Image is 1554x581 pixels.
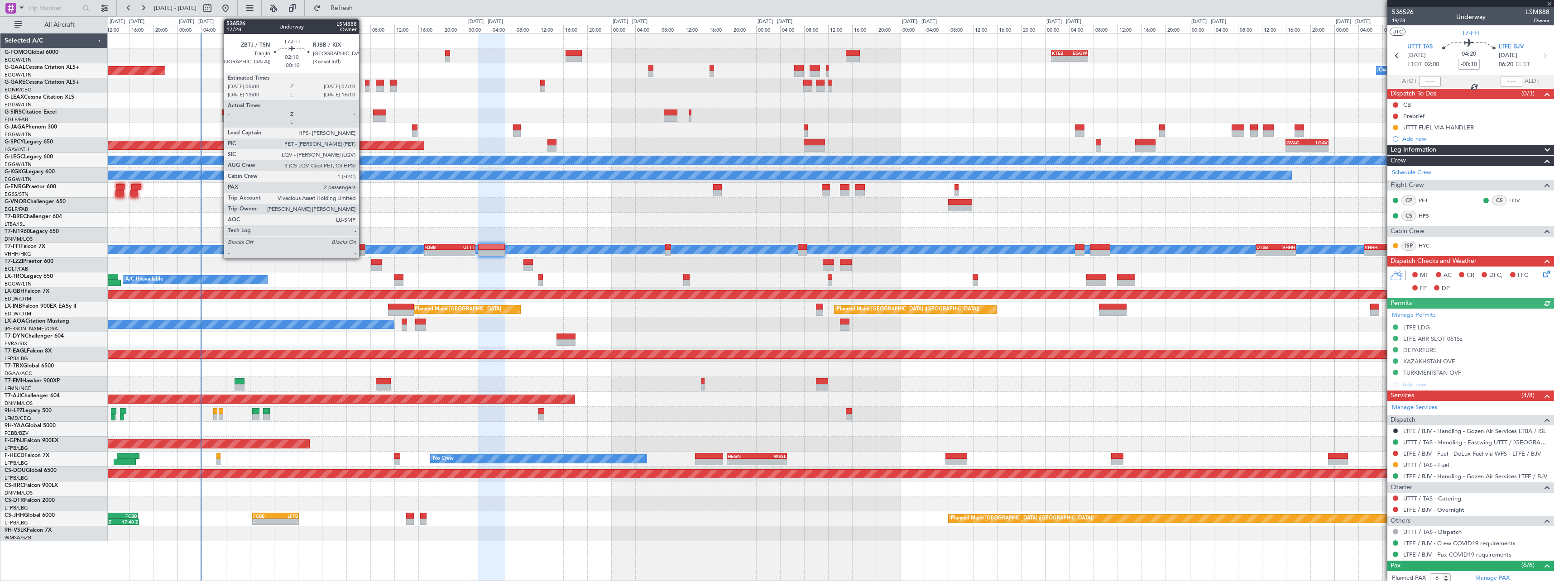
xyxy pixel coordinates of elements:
[708,25,732,33] div: 16:00
[5,513,24,518] span: CS-JHH
[298,25,322,33] div: 20:00
[1407,43,1433,52] span: UTTT TAS
[1525,77,1540,86] span: ALDT
[1462,29,1480,38] span: T7-FFI
[1403,495,1461,502] a: UTTT / TAS - Catering
[5,50,28,55] span: G-FOMO
[1391,391,1414,401] span: Services
[5,57,32,63] a: EGGW/LTN
[467,25,491,33] div: 00:00
[1334,25,1358,33] div: 00:00
[951,512,1094,525] div: Planned Maint [GEOGRAPHIC_DATA] ([GEOGRAPHIC_DATA])
[1401,195,1416,205] div: CP
[1052,50,1070,56] div: KTEB
[491,25,515,33] div: 04:00
[728,453,757,459] div: HEGN
[1509,196,1530,205] a: LQV
[5,423,25,429] span: 9H-YAA
[153,25,177,33] div: 20:00
[1238,25,1262,33] div: 08:00
[1118,25,1142,33] div: 12:00
[1391,516,1410,526] span: Others
[1403,427,1546,435] a: LTFE / BJV - Handling - Gozen Air Services LTBA / ISL
[5,65,25,70] span: G-GAAL
[5,295,31,302] a: EDLW/DTM
[5,423,56,429] a: 9H-YAAGlobal 5000
[5,259,23,264] span: T7-LZZI
[5,453,49,458] a: F-HECDFalcon 7X
[5,229,30,234] span: T7-N1960
[539,25,563,33] div: 12:00
[1307,146,1328,151] div: -
[433,452,454,466] div: No Crew
[5,146,29,153] a: LGAV/ATH
[177,25,201,33] div: 00:00
[5,139,24,145] span: G-SPCY
[5,50,58,55] a: G-FOMOGlobal 6000
[1403,101,1411,109] div: CB
[1052,56,1070,62] div: -
[1262,25,1286,33] div: 12:00
[5,528,27,533] span: 9H-VSLK
[1442,284,1450,293] span: DP
[5,176,32,183] a: EGGW/LTN
[5,304,22,309] span: LX-INB
[5,139,53,145] a: G-SPCYLegacy 650
[5,355,28,362] a: LFPB/LBG
[1391,482,1412,493] span: Charter
[1456,12,1486,22] div: Underway
[5,534,31,541] a: WMSA/SZB
[5,86,32,93] a: EGNR/CEG
[1391,561,1401,571] span: Pax
[5,319,69,324] a: LX-AOACitation Mustang
[5,393,21,399] span: T7-AJI
[1390,28,1405,36] button: UTC
[1307,140,1328,145] div: LGAV
[5,490,33,496] a: DNMM/LOS
[756,25,780,33] div: 00:00
[5,483,24,488] span: CS-RRC
[973,25,997,33] div: 12:00
[5,244,20,249] span: T7-FFI
[5,289,49,294] a: LX-GBHFalcon 7X
[5,304,76,309] a: LX-INBFalcon 900EX EASy II
[5,348,27,354] span: T7-EAGL
[804,25,828,33] div: 08:00
[468,18,503,26] div: [DATE] - [DATE]
[1382,25,1406,33] div: 08:00
[1403,539,1516,547] a: LTFE / BJV - Crew COVID19 requirements
[1419,212,1439,220] a: HPS
[5,370,32,377] a: DGAA/ACC
[253,519,275,524] div: -
[1094,25,1118,33] div: 08:00
[110,18,144,26] div: [DATE] - [DATE]
[1499,43,1524,52] span: LTFE BJV
[1444,271,1452,280] span: AC
[587,25,611,33] div: 20:00
[757,459,786,465] div: -
[5,468,57,473] a: CS-DOUGlobal 6500
[1391,415,1415,425] span: Dispatch
[1391,256,1477,267] span: Dispatch Checks and Weather
[780,25,804,33] div: 04:00
[1419,196,1439,205] a: PET
[5,154,24,160] span: G-LEGC
[322,25,346,33] div: 00:00
[5,214,62,219] a: T7-BREChallenger 604
[5,438,58,443] a: F-GPNJFalcon 900EX
[1069,25,1093,33] div: 04:00
[1391,145,1436,155] span: Leg Information
[1358,25,1382,33] div: 04:00
[877,25,901,33] div: 20:00
[1392,403,1437,412] a: Manage Services
[1521,89,1535,98] span: (0/3)
[5,221,25,228] a: LTBA/ISL
[1286,146,1307,151] div: -
[5,281,32,287] a: EGGW/LTN
[5,251,31,257] a: VHHH/HKG
[5,131,32,138] a: EGGW/LTN
[1391,89,1436,99] span: Dispatch To-Dos
[1403,461,1449,469] a: UTTT / TAS - Fuel
[5,184,56,190] a: G-ENRGPraetor 600
[1526,17,1549,24] span: Owner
